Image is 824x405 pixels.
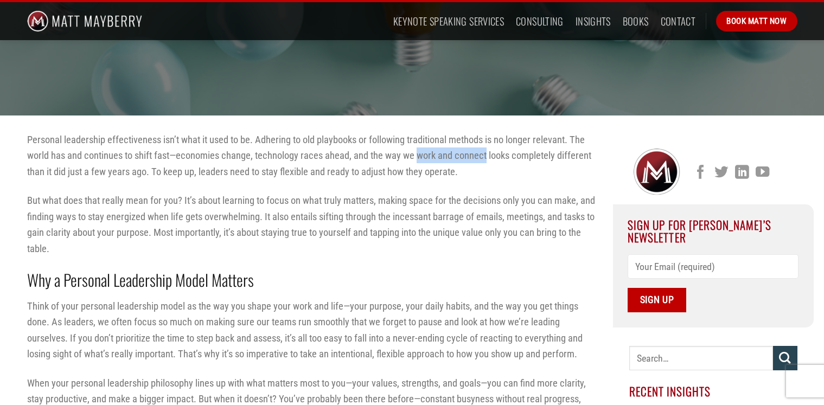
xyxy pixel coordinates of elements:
button: Submit [773,346,797,370]
a: Keynote Speaking Services [393,11,504,31]
a: Book Matt Now [716,11,797,31]
span: Sign Up For [PERSON_NAME]’s Newsletter [628,216,771,245]
a: Follow on YouTube [756,165,769,181]
strong: Why a Personal Leadership Model Matters [27,268,254,292]
p: Think of your personal leadership model as the way you shape your work and life—your purpose, you... [27,298,597,362]
input: Your Email (required) [628,254,799,279]
a: Consulting [516,11,564,31]
form: Contact form [628,254,799,312]
a: Insights [576,11,611,31]
a: Follow on Twitter [714,165,728,181]
img: Matt Mayberry [27,2,143,40]
p: Personal leadership effectiveness isn’t what it used to be. Adhering to old playbooks or followin... [27,132,597,179]
input: Search… [629,346,773,370]
a: Books [623,11,649,31]
a: Follow on Facebook [694,165,707,181]
p: But what does that really mean for you? It’s about learning to focus on what truly matters, makin... [27,192,597,256]
span: Recent Insights [629,383,711,400]
a: Contact [661,11,696,31]
a: Follow on LinkedIn [735,165,749,181]
input: Sign Up [628,288,686,312]
span: Book Matt Now [726,15,787,28]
